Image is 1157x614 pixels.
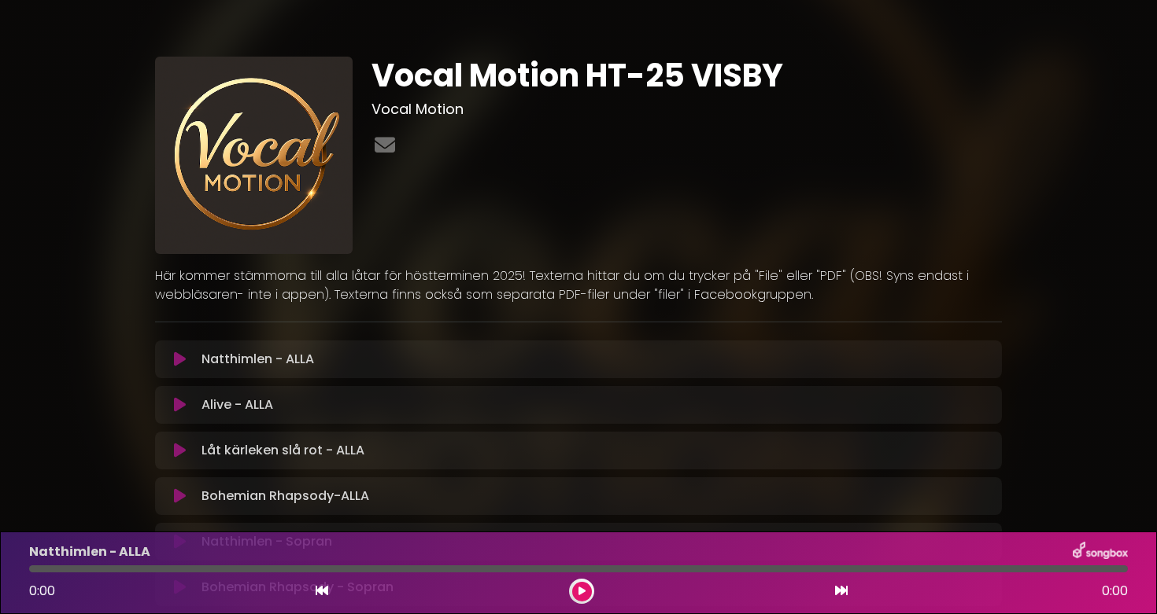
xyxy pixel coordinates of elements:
[201,350,314,369] p: Natthimlen - ALLA
[1102,582,1128,601] span: 0:00
[371,101,1002,118] h3: Vocal Motion
[371,57,1002,94] h1: Vocal Motion HT-25 VISBY
[201,487,369,506] p: Bohemian Rhapsody-ALLA
[201,441,364,460] p: Låt kärleken slå rot - ALLA
[1073,542,1128,562] img: songbox-logo-white.png
[29,582,55,600] span: 0:00
[155,267,1002,304] p: Här kommer stämmorna till alla låtar för höstterminen 2025! Texterna hittar du om du trycker på "...
[201,395,273,414] p: Alive - ALLA
[29,542,150,561] p: Natthimlen - ALLA
[155,57,353,254] img: pGlB4Q9wSIK9SaBErEAn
